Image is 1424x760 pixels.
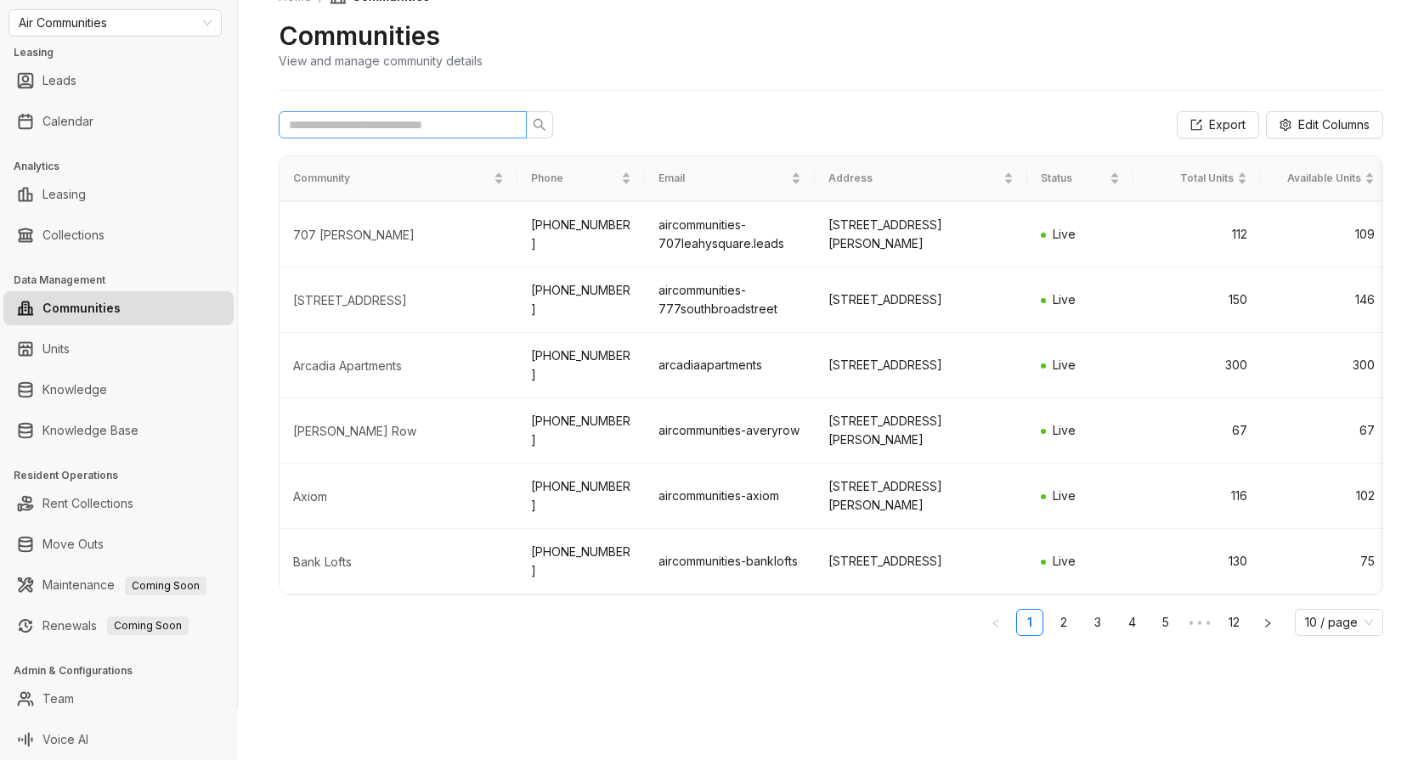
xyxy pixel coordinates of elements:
[1085,610,1110,635] a: 3
[3,609,234,643] li: Renewals
[3,487,234,521] li: Rent Collections
[293,171,490,187] span: Community
[1261,398,1388,464] td: 67
[1147,171,1234,187] span: Total Units
[1133,267,1261,333] td: 150
[991,618,1001,628] span: left
[42,414,138,448] a: Knowledge Base
[42,487,133,521] a: Rent Collections
[1133,529,1261,594] td: 130
[293,554,504,571] div: Bank Lofts
[517,267,645,333] td: [PHONE_NUMBER]
[645,202,815,267] td: aircommunities-707leahysquare.leads
[1053,423,1076,437] span: Live
[1119,610,1144,635] a: 4
[3,291,234,325] li: Communities
[1254,609,1281,636] button: right
[125,577,206,595] span: Coming Soon
[279,52,483,70] div: View and manage community details
[1305,610,1373,635] span: 10 / page
[828,171,1000,187] span: Address
[3,527,234,561] li: Move Outs
[1053,292,1076,307] span: Live
[1261,333,1388,398] td: 300
[293,488,504,505] div: Axiom
[1133,464,1261,529] td: 116
[1050,609,1077,636] li: 2
[19,10,212,36] span: Air Communities
[517,464,645,529] td: [PHONE_NUMBER]
[42,104,93,138] a: Calendar
[1041,171,1106,187] span: Status
[42,64,76,98] a: Leads
[1274,171,1361,187] span: Available Units
[517,333,645,398] td: [PHONE_NUMBER]
[517,529,645,594] td: [PHONE_NUMBER]
[645,156,815,201] th: Email
[1133,333,1261,398] td: 300
[42,682,74,716] a: Team
[1053,488,1076,503] span: Live
[1053,357,1076,372] span: Live
[1017,610,1043,635] a: 1
[1152,609,1179,636] li: 5
[1053,227,1076,241] span: Live
[1053,554,1076,568] span: Live
[42,177,86,211] a: Leasing
[1190,119,1202,131] span: export
[1261,529,1388,594] td: 75
[3,373,234,407] li: Knowledge
[3,64,234,98] li: Leads
[14,273,237,288] h3: Data Management
[1261,464,1388,529] td: 102
[815,529,1027,594] td: [STREET_ADDRESS]
[3,177,234,211] li: Leasing
[815,267,1027,333] td: [STREET_ADDRESS]
[1261,267,1388,333] td: 146
[3,568,234,602] li: Maintenance
[517,398,645,464] td: [PHONE_NUMBER]
[3,414,234,448] li: Knowledge Base
[293,227,504,244] div: 707 Leahy
[533,118,546,132] span: search
[1209,115,1246,134] span: Export
[42,527,104,561] a: Move Outs
[1261,202,1388,267] td: 109
[1118,609,1145,636] li: 4
[531,171,618,187] span: Phone
[3,104,234,138] li: Calendar
[815,333,1027,398] td: [STREET_ADDRESS]
[1133,156,1261,201] th: Total Units
[3,218,234,252] li: Collections
[14,45,237,60] h3: Leasing
[14,663,237,678] h3: Admin & Configurations
[517,202,645,267] td: [PHONE_NUMBER]
[14,468,237,483] h3: Resident Operations
[3,332,234,366] li: Units
[645,398,815,464] td: aircommunities-averyrow
[1266,111,1383,138] button: Edit Columns
[293,357,504,374] div: Arcadia Apartments
[645,267,815,333] td: aircommunities-777southbroadstreet
[1186,609,1213,636] span: •••
[645,464,815,529] td: aircommunities-axiom
[1133,202,1261,267] td: 112
[1051,610,1076,635] a: 2
[1220,609,1247,636] li: 12
[1016,609,1043,636] li: 1
[42,723,88,757] a: Voice AI
[1263,618,1273,628] span: right
[1027,156,1133,201] th: Status
[645,333,815,398] td: arcadiaapartments
[14,159,237,174] h3: Analytics
[42,609,189,643] a: RenewalsComing Soon
[3,723,234,757] li: Voice AI
[1280,119,1291,131] span: setting
[815,202,1027,267] td: [STREET_ADDRESS][PERSON_NAME]
[107,616,189,635] span: Coming Soon
[815,398,1027,464] td: [STREET_ADDRESS][PERSON_NAME]
[815,156,1027,201] th: Address
[1133,398,1261,464] td: 67
[517,156,645,201] th: Phone
[1186,609,1213,636] li: Next 5 Pages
